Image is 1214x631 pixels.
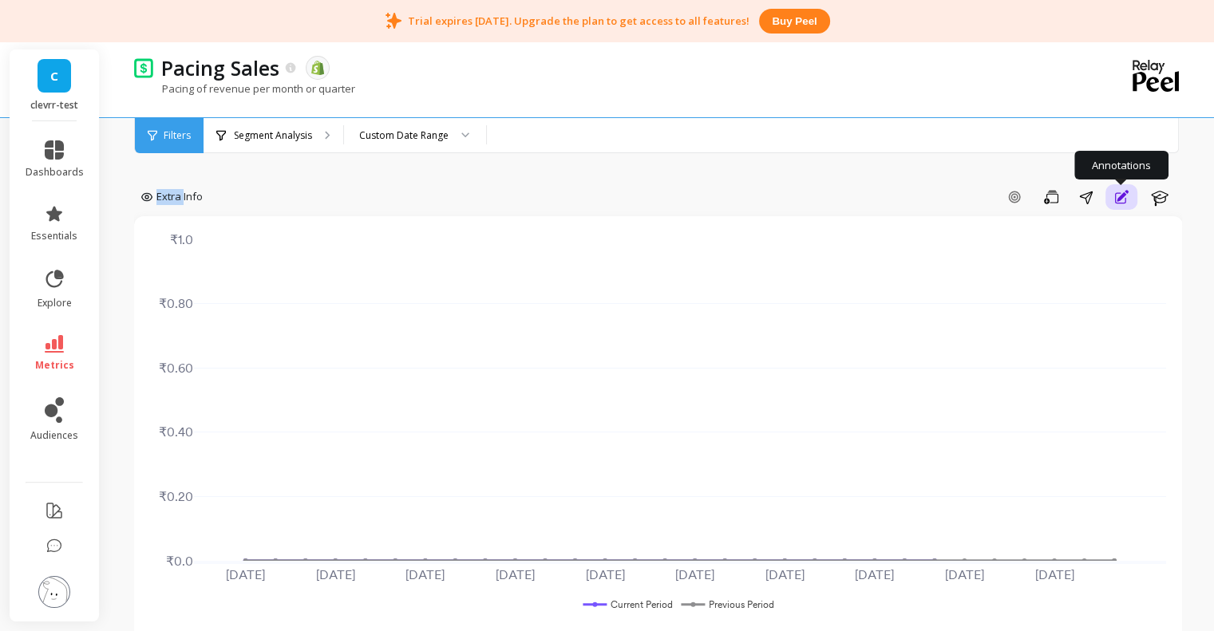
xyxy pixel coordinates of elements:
[1105,184,1137,210] button: Annotations
[359,128,449,143] div: Custom Date Range
[30,429,78,442] span: audiences
[161,54,279,81] p: Pacing Sales
[134,57,153,77] img: header icon
[31,230,77,243] span: essentials
[50,67,58,85] span: C
[134,81,355,96] p: Pacing of revenue per month or quarter
[408,14,749,28] p: Trial expires [DATE]. Upgrade the plan to get access to all features!
[26,166,84,179] span: dashboards
[234,129,312,142] p: Segment Analysis
[310,61,325,75] img: api.shopify.svg
[26,99,84,112] p: clevrr-test
[759,9,829,34] button: Buy peel
[156,189,203,205] span: Extra Info
[38,576,70,608] img: profile picture
[35,359,74,372] span: metrics
[164,129,191,142] span: Filters
[38,297,72,310] span: explore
